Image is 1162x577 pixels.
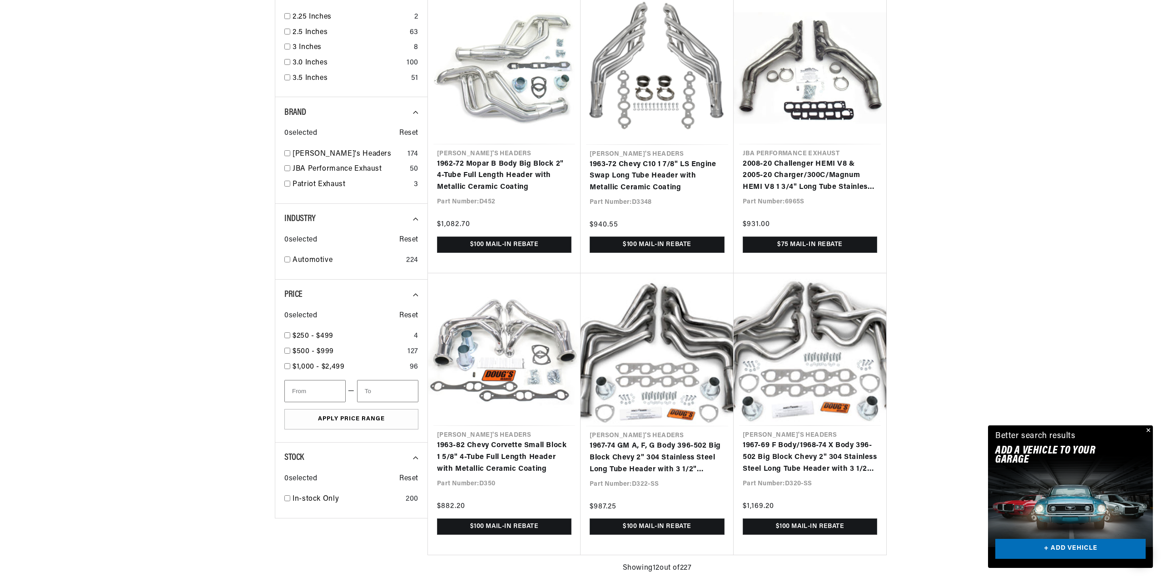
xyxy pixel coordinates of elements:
[293,179,410,191] a: Patriot Exhaust
[293,255,402,266] a: Automotive
[293,348,334,355] span: $500 - $999
[399,310,418,322] span: Reset
[414,42,418,54] div: 8
[410,27,418,39] div: 63
[995,446,1123,465] h2: Add A VEHICLE to your garage
[399,234,418,246] span: Reset
[743,440,877,475] a: 1967-69 F Body/1968-74 X Body 396-502 Big Block Chevy 2" 304 Stainless Steel Long Tube Header wit...
[284,108,306,117] span: Brand
[293,42,410,54] a: 3 Inches
[284,409,418,429] button: Apply Price Range
[284,473,317,485] span: 0 selected
[437,440,571,475] a: 1963-82 Chevy Corvette Small Block 1 5/8" 4-Tube Full Length Header with Metallic Ceramic Coating
[284,290,303,299] span: Price
[284,214,316,223] span: Industry
[1142,425,1153,436] button: Close
[357,380,418,402] input: To
[284,380,346,402] input: From
[293,11,411,23] a: 2.25 Inches
[284,310,317,322] span: 0 selected
[293,163,406,175] a: JBA Performance Exhaust
[284,234,317,246] span: 0 selected
[406,255,418,266] div: 224
[414,179,418,191] div: 3
[411,73,418,84] div: 51
[293,363,345,370] span: $1,000 - $2,499
[399,128,418,139] span: Reset
[410,163,418,175] div: 50
[293,332,333,340] span: $250 - $499
[414,11,418,23] div: 2
[293,57,403,69] a: 3.0 Inches
[407,57,418,69] div: 100
[293,27,406,39] a: 2.5 Inches
[410,361,418,373] div: 96
[743,158,877,193] a: 2008-20 Challenger HEMI V8 & 2005-20 Charger/300C/Magnum HEMI V8 1 3/4" Long Tube Stainless Steel...
[293,73,407,84] a: 3.5 Inches
[293,148,404,160] a: [PERSON_NAME]'s Headers
[284,453,304,462] span: Stock
[623,562,692,574] span: Showing 12 out of 227
[590,159,725,194] a: 1963-72 Chevy C10 1 7/8" LS Engine Swap Long Tube Header with Metallic Ceramic Coating
[995,539,1146,559] a: + ADD VEHICLE
[407,148,418,160] div: 174
[399,473,418,485] span: Reset
[414,330,418,342] div: 4
[284,128,317,139] span: 0 selected
[407,346,418,358] div: 127
[293,493,402,505] a: In-stock Only
[995,430,1076,443] div: Better search results
[348,385,355,397] span: —
[437,158,571,193] a: 1962-72 Mopar B Body Big Block 2" 4-Tube Full Length Header with Metallic Ceramic Coating
[406,493,418,505] div: 200
[590,440,725,475] a: 1967-74 GM A, F, G Body 396-502 Big Block Chevy 2" 304 Stainless Steel Long Tube Header with 3 1/...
